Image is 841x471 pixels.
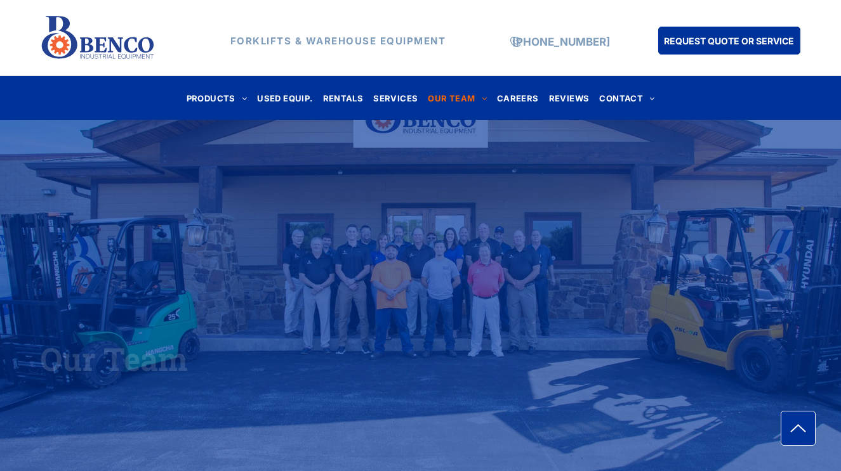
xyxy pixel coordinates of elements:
a: CAREERS [492,89,544,106]
a: CONTACT [594,89,659,106]
a: USED EQUIP. [252,89,317,106]
a: [PHONE_NUMBER] [512,35,610,48]
a: REQUEST QUOTE OR SERVICE [658,27,800,55]
a: OUR TEAM [423,89,492,106]
span: REQUEST QUOTE OR SERVICE [664,29,794,53]
a: SERVICES [368,89,423,106]
a: REVIEWS [544,89,595,106]
span: Our Team [40,338,188,380]
a: PRODUCTS [182,89,253,106]
a: RENTALS [318,89,369,106]
strong: FORKLIFTS & WAREHOUSE EQUIPMENT [230,35,446,47]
